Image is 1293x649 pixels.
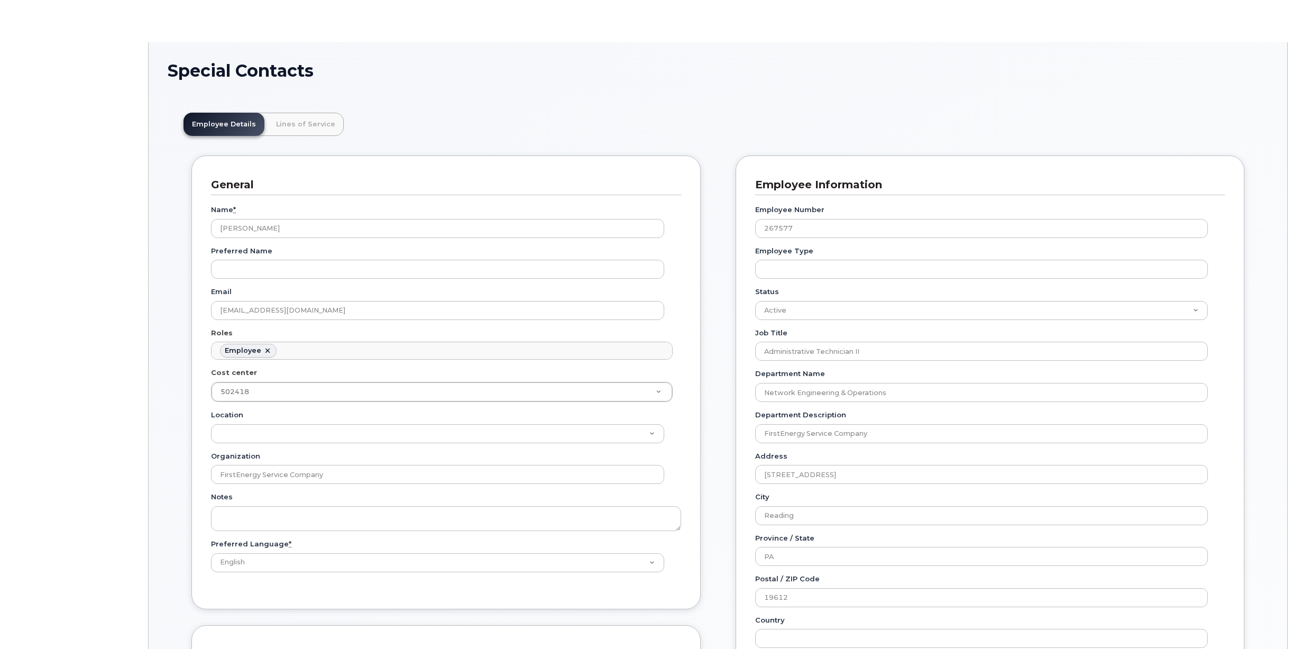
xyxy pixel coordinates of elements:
[211,410,243,420] label: Location
[268,113,344,136] a: Lines of Service
[755,574,820,584] label: Postal / ZIP Code
[755,246,813,256] label: Employee Type
[168,61,1268,80] h1: Special Contacts
[755,533,814,543] label: Province / State
[211,205,236,215] label: Name
[211,368,257,378] label: Cost center
[211,287,232,297] label: Email
[755,369,825,379] label: Department Name
[755,205,824,215] label: Employee Number
[211,178,673,192] h3: General
[233,205,236,214] abbr: required
[221,388,249,396] span: 502418
[755,178,1217,192] h3: Employee Information
[225,346,261,355] div: Employee
[755,451,787,461] label: Address
[755,615,785,625] label: Country
[211,492,233,502] label: Notes
[212,382,672,401] a: 502418
[755,410,846,420] label: Department Description
[184,113,264,136] a: Employee Details
[755,492,769,502] label: City
[755,328,787,338] label: Job Title
[211,451,260,461] label: Organization
[211,328,233,338] label: Roles
[211,246,272,256] label: Preferred Name
[289,540,291,548] abbr: required
[211,539,291,549] label: Preferred Language
[755,287,779,297] label: Status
